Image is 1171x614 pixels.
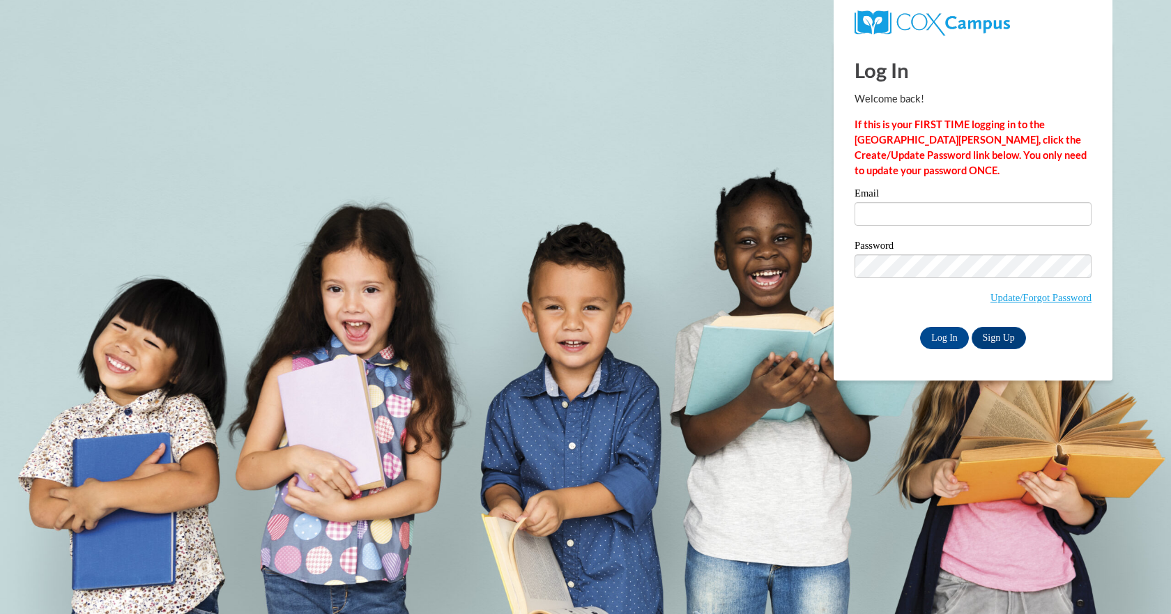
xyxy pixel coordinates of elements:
[855,10,1010,36] img: COX Campus
[972,327,1026,349] a: Sign Up
[920,327,969,349] input: Log In
[855,16,1010,28] a: COX Campus
[990,292,1092,303] a: Update/Forgot Password
[855,56,1092,84] h1: Log In
[855,91,1092,107] p: Welcome back!
[855,188,1092,202] label: Email
[855,118,1087,176] strong: If this is your FIRST TIME logging in to the [GEOGRAPHIC_DATA][PERSON_NAME], click the Create/Upd...
[855,240,1092,254] label: Password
